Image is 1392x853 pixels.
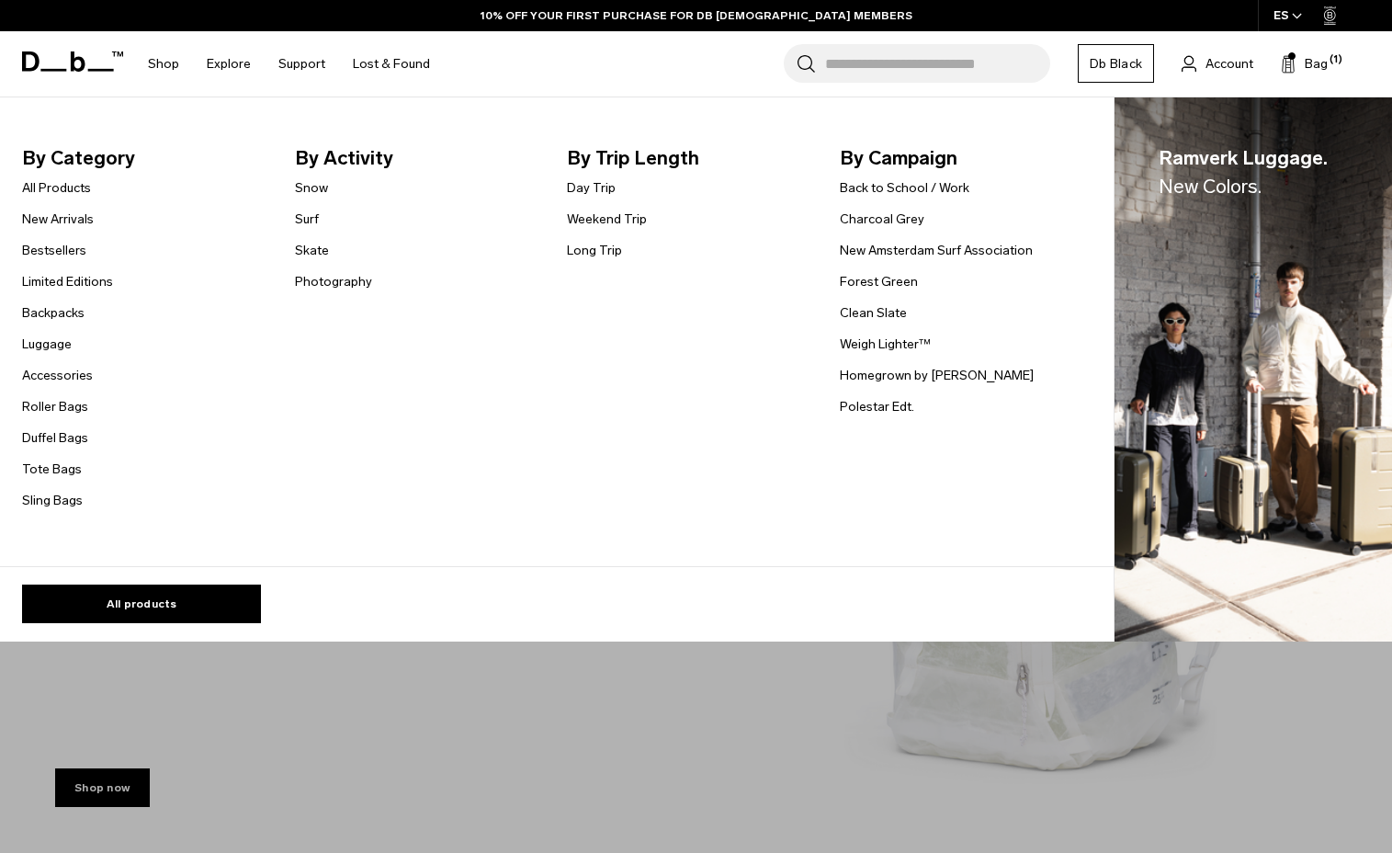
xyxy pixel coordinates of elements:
[840,272,918,291] a: Forest Green
[840,178,969,198] a: Back to School / Work
[567,143,810,173] span: By Trip Length
[22,241,86,260] a: Bestsellers
[567,210,647,229] a: Weekend Trip
[22,460,82,479] a: Tote Bags
[840,143,1083,173] span: By Campaign
[22,210,94,229] a: New Arrivals
[1182,52,1253,74] a: Account
[1330,52,1342,68] span: (1)
[481,7,912,24] a: 10% OFF YOUR FIRST PURCHASE FOR DB [DEMOGRAPHIC_DATA] MEMBERS
[22,178,91,198] a: All Products
[567,178,616,198] a: Day Trip
[1281,52,1328,74] button: Bag (1)
[567,241,622,260] a: Long Trip
[295,178,328,198] a: Snow
[295,272,372,291] a: Photography
[22,397,88,416] a: Roller Bags
[278,31,325,97] a: Support
[22,585,261,623] a: All products
[22,491,83,510] a: Sling Bags
[840,397,914,416] a: Polestar Edt.
[22,143,266,173] span: By Category
[295,210,319,229] a: Surf
[207,31,251,97] a: Explore
[22,335,72,354] a: Luggage
[148,31,179,97] a: Shop
[22,366,93,385] a: Accessories
[1305,54,1328,74] span: Bag
[1205,54,1253,74] span: Account
[134,31,444,97] nav: Main Navigation
[840,335,931,354] a: Weigh Lighter™
[840,366,1034,385] a: Homegrown by [PERSON_NAME]
[295,143,538,173] span: By Activity
[22,272,113,291] a: Limited Editions
[1078,44,1154,83] a: Db Black
[1159,175,1262,198] span: New Colors.
[1115,97,1392,643] img: Db
[22,303,85,323] a: Backpacks
[295,241,329,260] a: Skate
[840,210,924,229] a: Charcoal Grey
[353,31,430,97] a: Lost & Found
[840,241,1033,260] a: New Amsterdam Surf Association
[840,303,907,323] a: Clean Slate
[22,428,88,448] a: Duffel Bags
[1159,143,1328,201] span: Ramverk Luggage.
[1115,97,1392,643] a: Ramverk Luggage.New Colors. Db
